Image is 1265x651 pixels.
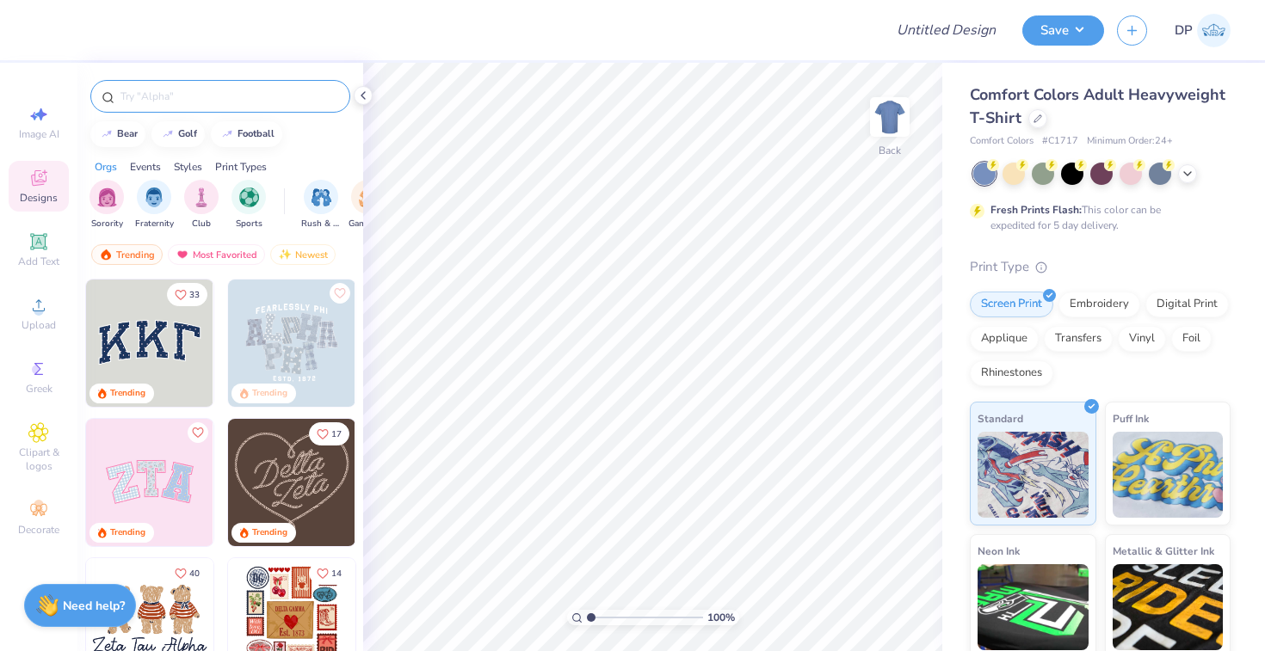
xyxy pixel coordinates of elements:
div: filter for Game Day [349,180,388,230]
img: most_fav.gif [176,249,189,261]
div: Rhinestones [970,360,1053,386]
img: trend_line.gif [100,129,114,139]
div: football [238,129,275,138]
img: 9980f5e8-e6a1-4b4a-8839-2b0e9349023c [86,419,213,546]
span: 40 [189,569,200,578]
span: Greek [26,382,52,396]
span: Clipart & logos [9,445,69,473]
img: 5ee11766-d822-42f5-ad4e-763472bf8dcf [213,419,340,546]
span: Rush & Bid [301,218,341,230]
img: Neon Ink [978,564,1089,650]
div: Trending [252,526,287,539]
div: bear [117,129,138,138]
span: Fraternity [135,218,174,230]
button: filter button [89,180,124,230]
div: Applique [970,326,1039,352]
div: Trending [252,387,287,400]
div: golf [178,129,197,138]
button: filter button [301,180,341,230]
button: golf [151,121,205,147]
div: Print Types [215,159,267,175]
button: filter button [184,180,219,230]
div: Back [879,143,901,158]
strong: Fresh Prints Flash: [990,203,1082,217]
img: Sorority Image [97,187,117,207]
a: DP [1175,14,1231,47]
img: trend_line.gif [161,129,175,139]
span: DP [1175,21,1193,40]
span: Standard [978,409,1023,427]
input: Try "Alpha" [119,88,339,105]
button: football [211,121,282,147]
button: filter button [349,180,388,230]
img: Sports Image [239,187,259,207]
img: Back [873,100,907,134]
span: Add Text [18,255,59,268]
div: Digital Print [1145,292,1229,317]
img: trend_line.gif [220,129,234,139]
span: Comfort Colors Adult Heavyweight T-Shirt [970,84,1225,128]
div: filter for Sorority [89,180,124,230]
button: Like [167,562,207,585]
div: Newest [270,244,336,265]
button: Like [167,283,207,306]
img: Club Image [192,187,211,207]
span: 100 % [707,610,735,625]
button: filter button [135,180,174,230]
img: Puff Ink [1113,432,1224,518]
span: 14 [331,569,342,578]
span: Puff Ink [1113,409,1149,427]
div: This color can be expedited for 5 day delivery. [990,202,1202,233]
span: # C1717 [1042,134,1078,149]
button: Save [1022,15,1104,46]
img: Rush & Bid Image [312,187,331,207]
button: Like [188,422,208,443]
img: trending.gif [99,249,113,261]
img: Standard [978,432,1089,518]
span: Upload [22,318,56,332]
div: Print Type [970,257,1231,277]
button: bear [90,121,145,147]
span: Metallic & Glitter Ink [1113,542,1214,560]
img: edfb13fc-0e43-44eb-bea2-bf7fc0dd67f9 [213,279,340,407]
span: Designs [20,191,58,205]
img: 5a4b4175-9e88-49c8-8a23-26d96782ddc6 [228,279,355,407]
div: filter for Club [184,180,219,230]
span: Game Day [349,218,388,230]
span: Decorate [18,523,59,537]
div: Orgs [95,159,117,175]
div: Trending [110,526,145,539]
div: Trending [110,387,145,400]
div: Screen Print [970,292,1053,317]
button: filter button [231,180,266,230]
span: 33 [189,291,200,299]
img: 12710c6a-dcc0-49ce-8688-7fe8d5f96fe2 [228,419,355,546]
div: Styles [174,159,202,175]
div: Embroidery [1058,292,1140,317]
div: Vinyl [1118,326,1166,352]
button: Like [330,283,350,304]
div: Most Favorited [168,244,265,265]
span: Image AI [19,127,59,141]
span: 17 [331,430,342,439]
strong: Need help? [63,598,125,614]
div: Trending [91,244,163,265]
span: Minimum Order: 24 + [1087,134,1173,149]
img: a3f22b06-4ee5-423c-930f-667ff9442f68 [355,279,482,407]
span: Comfort Colors [970,134,1034,149]
div: filter for Fraternity [135,180,174,230]
input: Untitled Design [883,13,1009,47]
div: Transfers [1044,326,1113,352]
div: filter for Rush & Bid [301,180,341,230]
div: Foil [1171,326,1212,352]
span: Sports [236,218,262,230]
img: Newest.gif [278,249,292,261]
img: Fraternity Image [145,187,164,207]
img: Game Day Image [359,187,379,207]
img: David Paddit [1197,14,1231,47]
img: 3b9aba4f-e317-4aa7-a679-c95a879539bd [86,279,213,407]
div: Events [130,159,161,175]
span: Club [192,218,211,230]
span: Neon Ink [978,542,1020,560]
button: Like [309,562,349,585]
